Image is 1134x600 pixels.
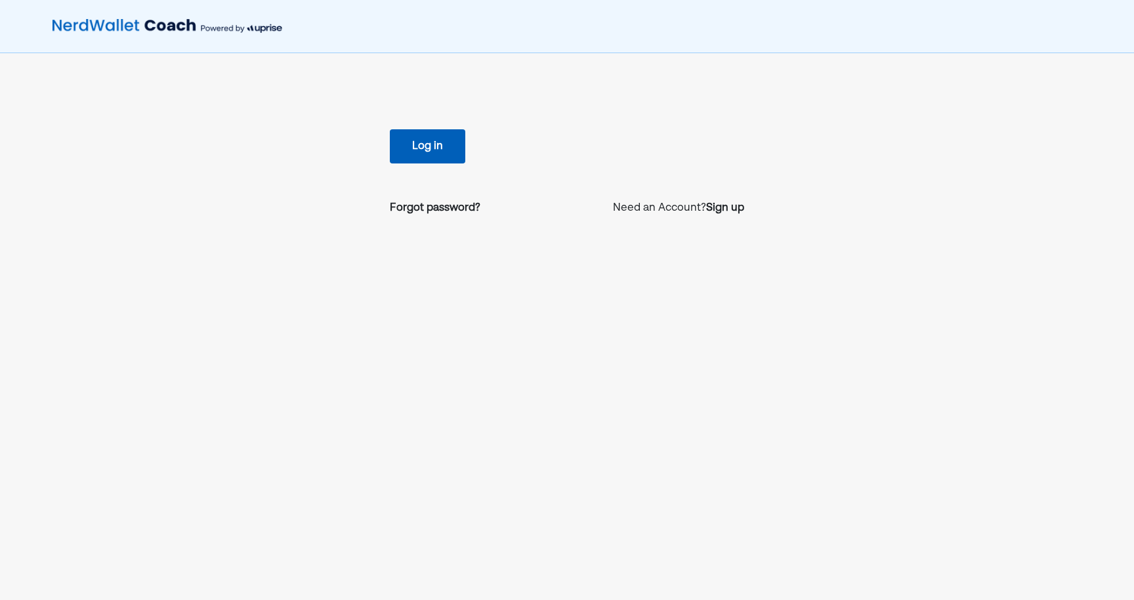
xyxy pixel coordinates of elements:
a: Forgot password? [390,200,480,216]
a: Sign up [706,200,744,216]
button: Log in [390,129,465,163]
p: Need an Account? [613,200,744,216]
